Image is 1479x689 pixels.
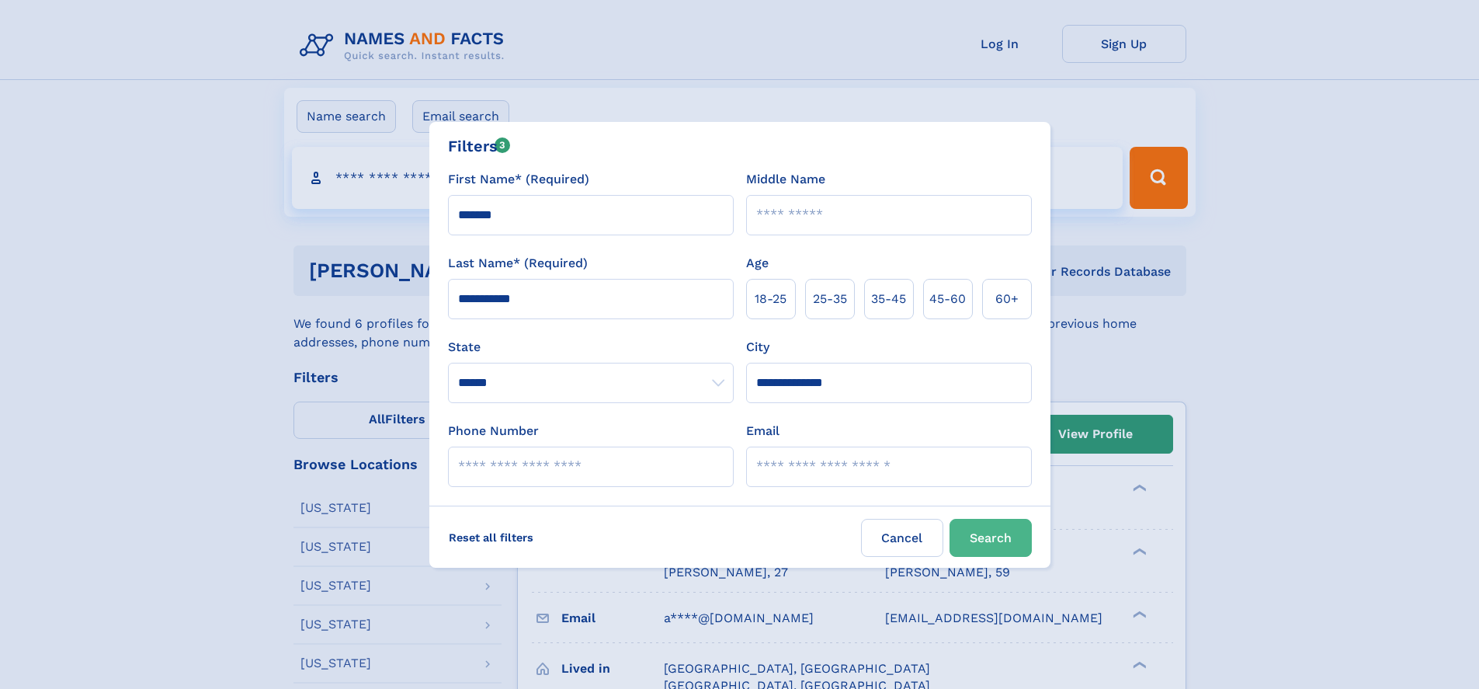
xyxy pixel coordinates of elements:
label: Age [746,254,769,273]
label: Reset all filters [439,519,543,556]
span: 18‑25 [755,290,786,308]
label: Middle Name [746,170,825,189]
label: Email [746,422,779,440]
span: 60+ [995,290,1019,308]
label: Phone Number [448,422,539,440]
label: State [448,338,734,357]
label: First Name* (Required) [448,170,589,189]
span: 45‑60 [929,290,966,308]
span: 25‑35 [813,290,847,308]
label: City [746,338,769,357]
label: Last Name* (Required) [448,254,588,273]
button: Search [950,519,1032,557]
div: Filters [448,134,511,158]
span: 35‑45 [871,290,906,308]
label: Cancel [861,519,943,557]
